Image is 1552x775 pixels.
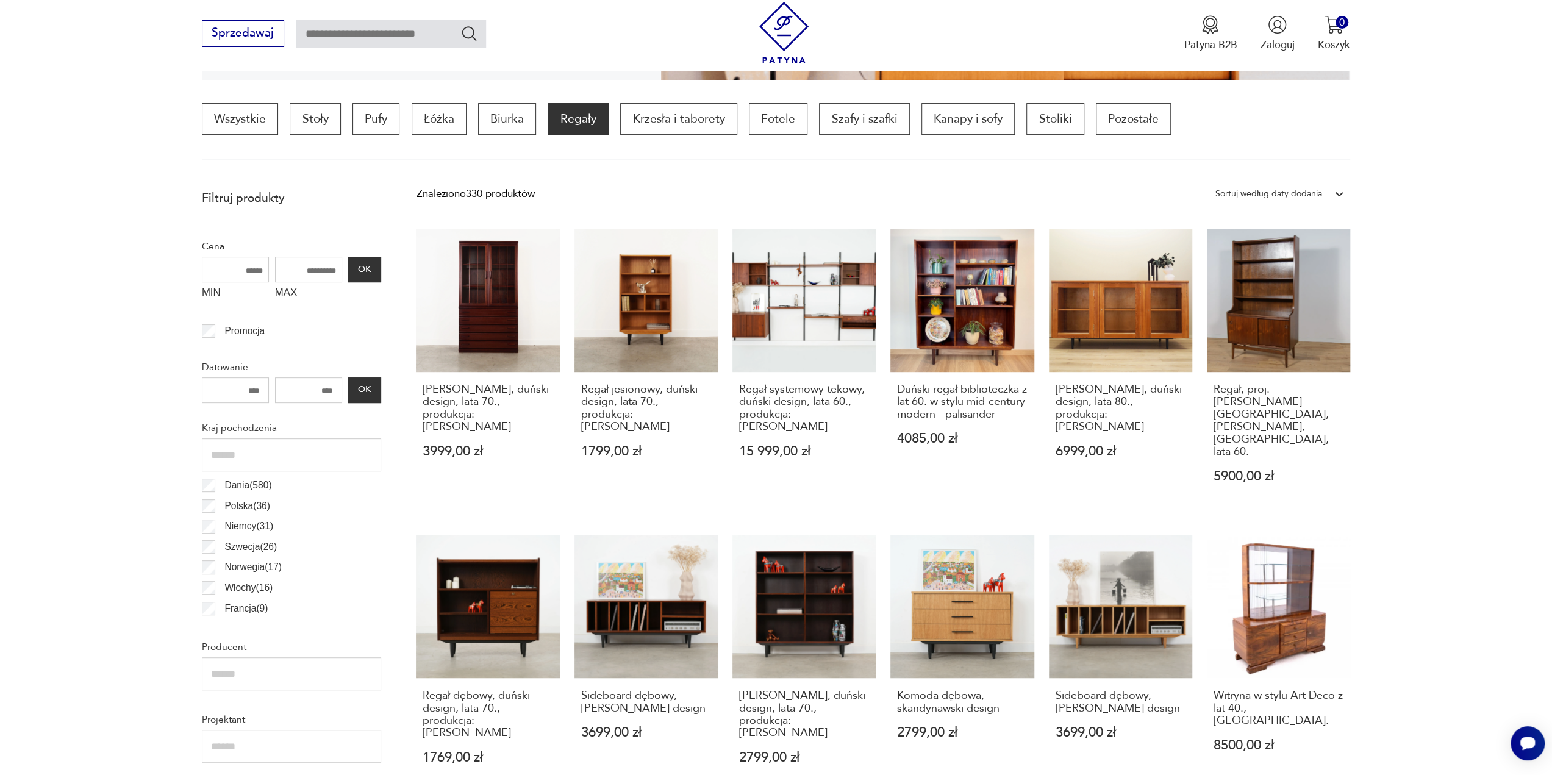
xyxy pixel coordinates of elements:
button: Zaloguj [1261,15,1295,52]
label: MAX [275,282,342,305]
p: Projektant [202,712,381,727]
p: 4085,00 zł [897,432,1028,445]
p: Kraj pochodzenia [202,420,381,436]
div: Sortuj według daty dodania [1215,186,1322,202]
button: 0Koszyk [1318,15,1350,52]
p: Norwegia ( 17 ) [224,559,282,575]
a: Duński regał biblioteczka z lat 60. w stylu mid-century modern - palisanderDuński regał bibliotec... [890,229,1034,512]
img: Ikona medalu [1201,15,1220,34]
h3: Witryna w stylu Art Deco z lat 40., [GEOGRAPHIC_DATA]. [1214,690,1344,727]
a: Pozostałe [1096,103,1171,135]
p: 6999,00 zł [1055,445,1185,458]
p: Czechosłowacja ( 6 ) [224,621,305,637]
h3: Regał jesionowy, duński design, lata 70., produkcja: [PERSON_NAME] [581,384,712,434]
p: 2799,00 zł [897,726,1028,739]
p: Polska ( 36 ) [224,498,270,514]
p: 3699,00 zł [581,726,712,739]
div: 0 [1336,16,1348,29]
a: Biurka [478,103,536,135]
h3: Komoda dębowa, skandynawski design [897,690,1028,715]
a: Fotele [749,103,807,135]
h3: Sideboard dębowy, [PERSON_NAME] design [581,690,712,715]
a: Regał systemowy tekowy, duński design, lata 60., produkcja: DaniaRegał systemowy tekowy, duński d... [732,229,876,512]
p: 3699,00 zł [1055,726,1185,739]
a: Regał, proj. J. Sorth, Bornholm, Dania, lata 60.Regał, proj. [PERSON_NAME][GEOGRAPHIC_DATA], [PER... [1207,229,1350,512]
a: Ikona medaluPatyna B2B [1184,15,1237,52]
p: 3999,00 zł [423,445,553,458]
p: 2799,00 zł [739,751,870,764]
p: Koszyk [1318,38,1350,52]
a: Kanapy i sofy [921,103,1015,135]
p: 8500,00 zł [1214,739,1344,752]
a: Szafy i szafki [819,103,909,135]
p: Niemcy ( 31 ) [224,518,273,534]
button: Szukaj [460,24,478,42]
button: OK [348,377,381,403]
h3: [PERSON_NAME], duński design, lata 70., produkcja: [PERSON_NAME] [739,690,870,740]
p: Cena [202,238,381,254]
p: Producent [202,639,381,655]
a: Łóżka [412,103,467,135]
a: Wszystkie [202,103,278,135]
a: Regał jesionowy, duński design, lata 70., produkcja: HundevadRegał jesionowy, duński design, lata... [574,229,718,512]
p: Francja ( 9 ) [224,601,268,616]
button: Patyna B2B [1184,15,1237,52]
p: 1799,00 zł [581,445,712,458]
a: Witryna sosnowa, duński design, lata 80., produkcja: Dania[PERSON_NAME], duński design, lata 80.,... [1049,229,1192,512]
p: Szwecja ( 26 ) [224,539,277,555]
button: Sprzedawaj [202,20,284,47]
h3: Regał systemowy tekowy, duński design, lata 60., produkcja: [PERSON_NAME] [739,384,870,434]
img: Patyna - sklep z meblami i dekoracjami vintage [753,2,815,63]
a: Sprzedawaj [202,29,284,39]
iframe: Smartsupp widget button [1511,726,1545,760]
a: Stoliki [1026,103,1084,135]
p: Patyna B2B [1184,38,1237,52]
a: Pufy [352,103,399,135]
p: Dania ( 580 ) [224,477,271,493]
h3: Duński regał biblioteczka z lat 60. w stylu mid-century modern - palisander [897,384,1028,421]
p: 5900,00 zł [1214,470,1344,483]
a: Krzesła i taborety [620,103,737,135]
p: Filtruj produkty [202,190,381,206]
p: Zaloguj [1261,38,1295,52]
img: Ikonka użytkownika [1268,15,1287,34]
h3: Sideboard dębowy, [PERSON_NAME] design [1055,690,1185,715]
h3: Regał dębowy, duński design, lata 70., produkcja: [PERSON_NAME] [423,690,553,740]
p: Datowanie [202,359,381,375]
a: Regały [548,103,609,135]
a: Witryna mahoniowa, duński design, lata 70., produkcja: Dania[PERSON_NAME], duński design, lata 70... [416,229,559,512]
h3: [PERSON_NAME], duński design, lata 70., produkcja: [PERSON_NAME] [423,384,553,434]
div: Znaleziono 330 produktów [416,186,534,202]
p: Promocja [224,323,265,339]
label: MIN [202,282,269,305]
button: OK [348,257,381,282]
h3: Regał, proj. [PERSON_NAME][GEOGRAPHIC_DATA], [PERSON_NAME], [GEOGRAPHIC_DATA], lata 60. [1214,384,1344,458]
h3: [PERSON_NAME], duński design, lata 80., produkcja: [PERSON_NAME] [1055,384,1185,434]
p: 15 999,00 zł [739,445,870,458]
a: Stoły [290,103,340,135]
p: 1769,00 zł [423,751,553,764]
img: Ikona koszyka [1325,15,1343,34]
p: Włochy ( 16 ) [224,580,273,596]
